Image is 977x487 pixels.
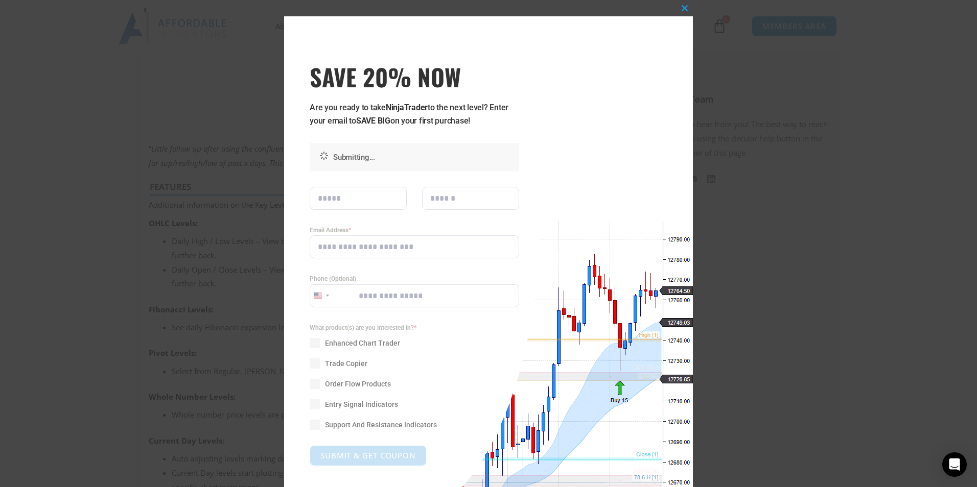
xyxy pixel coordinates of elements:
p: Are you ready to take to the next level? Enter your email to on your first purchase! [310,101,519,128]
strong: SAVE BIG [356,116,390,126]
div: Open Intercom Messenger [942,452,967,477]
p: Submitting... [333,151,514,164]
span: SAVE 20% NOW [310,62,519,91]
strong: NinjaTrader [386,103,428,112]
